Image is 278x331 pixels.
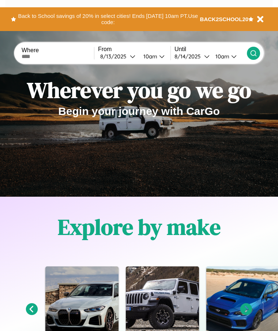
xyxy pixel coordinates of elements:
button: Back to School savings of 20% in select cities! Ends [DATE] 10am PT.Use code: [16,11,200,27]
button: 10am [138,53,170,60]
button: 8/13/2025 [98,53,138,60]
label: From [98,46,170,53]
b: BACK2SCHOOL20 [200,16,249,22]
h1: Explore by make [58,212,221,242]
label: Where [22,47,94,54]
button: 10am [210,53,247,60]
label: Until [174,46,247,53]
div: 10am [140,53,159,60]
div: 8 / 14 / 2025 [174,53,204,60]
div: 8 / 13 / 2025 [100,53,130,60]
div: 10am [212,53,231,60]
